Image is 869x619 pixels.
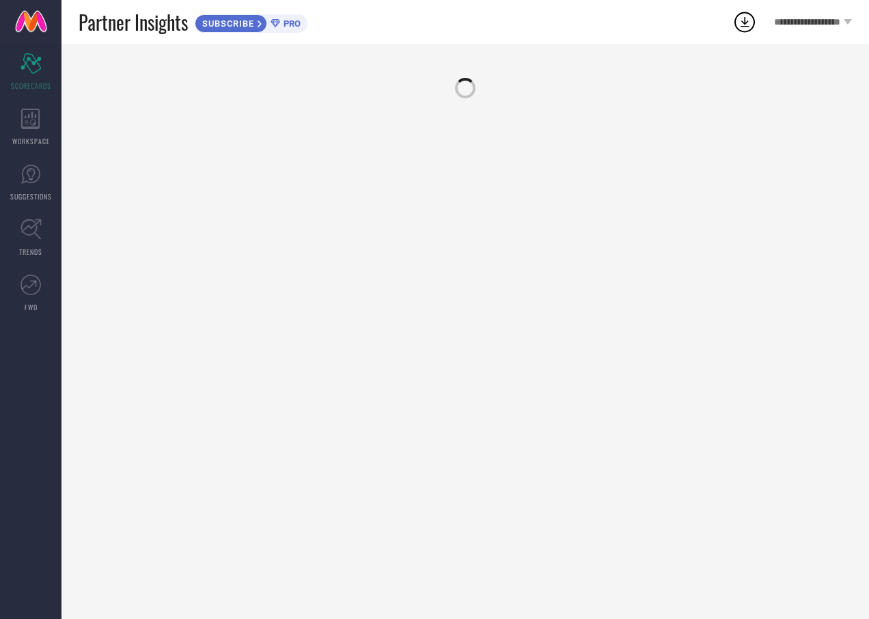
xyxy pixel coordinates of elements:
[10,191,52,202] span: SUGGESTIONS
[79,8,188,36] span: Partner Insights
[280,18,301,29] span: PRO
[12,136,50,146] span: WORKSPACE
[25,302,38,312] span: FWD
[195,11,307,33] a: SUBSCRIBEPRO
[19,247,42,257] span: TRENDS
[195,18,258,29] span: SUBSCRIBE
[732,10,757,34] div: Open download list
[11,81,51,91] span: SCORECARDS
